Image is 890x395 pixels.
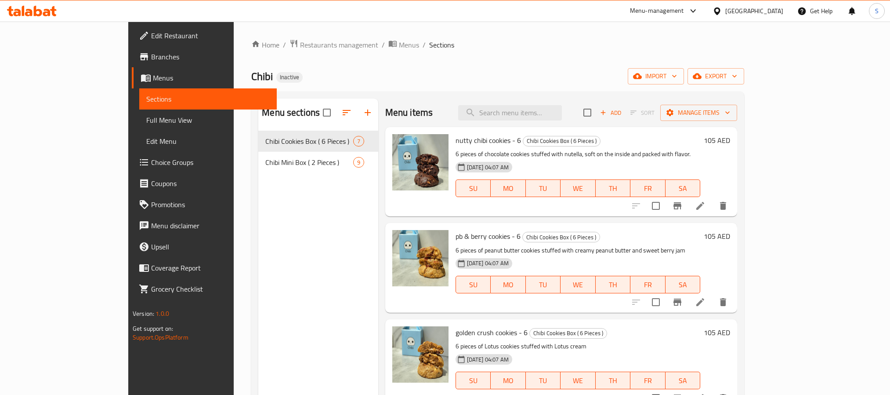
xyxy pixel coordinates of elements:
[151,263,270,273] span: Coverage Report
[491,372,525,389] button: MO
[647,293,665,311] span: Select to update
[523,136,601,146] div: Chibi Cookies Box ( 6 Pieces )
[132,173,277,194] a: Coupons
[713,195,734,216] button: delete
[146,94,270,104] span: Sections
[132,46,277,67] a: Branches
[265,136,353,146] span: Chibi Cookies Box ( 6 Pieces )
[630,179,665,197] button: FR
[382,40,385,50] li: /
[459,374,487,387] span: SU
[354,137,364,146] span: 7
[529,278,557,291] span: TU
[300,40,378,50] span: Restaurants management
[666,179,700,197] button: SA
[459,182,487,195] span: SU
[669,182,697,195] span: SA
[634,374,662,387] span: FR
[357,102,378,123] button: Add section
[262,106,320,119] h2: Menu sections
[151,157,270,168] span: Choice Groups
[456,149,700,160] p: 6 pieces of chocolate cookies stuffed with nutella, soft on the inside and packed with flavor.
[630,372,665,389] button: FR
[695,201,705,211] a: Edit menu item
[596,276,630,293] button: TH
[491,179,525,197] button: MO
[139,131,277,152] a: Edit Menu
[695,297,705,307] a: Edit menu item
[336,102,357,123] span: Sort sections
[276,73,303,81] span: Inactive
[526,372,561,389] button: TU
[151,51,270,62] span: Branches
[392,326,449,383] img: golden crush cookies - 6
[429,40,454,50] span: Sections
[564,374,592,387] span: WE
[258,152,378,173] div: Chibi Mini Box ( 2 Pieces )9
[151,220,270,231] span: Menu disclaimer
[463,163,512,172] span: [DATE] 04:07 AM
[578,103,597,122] span: Select section
[456,179,491,197] button: SU
[258,131,378,152] div: Chibi Cookies Box ( 6 Pieces )7
[456,245,700,256] p: 6 pieces of peanut butter cookies stuffed with creamy peanut butter and sweet berry jam
[354,158,364,167] span: 9
[725,6,783,16] div: [GEOGRAPHIC_DATA]
[564,278,592,291] span: WE
[156,308,169,319] span: 1.0.0
[523,232,600,242] span: Chibi Cookies Box ( 6 Pieces )
[667,292,688,313] button: Branch-specific-item
[353,157,364,168] div: items
[666,372,700,389] button: SA
[628,68,684,84] button: import
[561,276,595,293] button: WE
[561,372,595,389] button: WE
[704,326,730,339] h6: 105 AED
[526,179,561,197] button: TU
[630,276,665,293] button: FR
[151,178,270,189] span: Coupons
[695,71,737,82] span: export
[667,107,730,118] span: Manage items
[146,115,270,125] span: Full Menu View
[494,374,522,387] span: MO
[597,106,625,120] span: Add item
[139,110,277,131] a: Full Menu View
[456,134,521,147] span: nutty chibi cookies - 6
[353,136,364,146] div: items
[399,40,419,50] span: Menus
[459,278,487,291] span: SU
[561,179,595,197] button: WE
[529,374,557,387] span: TU
[599,374,627,387] span: TH
[132,278,277,300] a: Grocery Checklist
[132,67,277,88] a: Menus
[151,284,270,294] span: Grocery Checklist
[625,106,660,120] span: Select section first
[151,30,270,41] span: Edit Restaurant
[456,341,700,352] p: 6 pieces of Lotus cookies stuffed with Lotus cream
[564,182,592,195] span: WE
[599,182,627,195] span: TH
[669,278,697,291] span: SA
[392,134,449,190] img: nutty chibi cookies - 6
[634,278,662,291] span: FR
[392,230,449,286] img: pb & berry cookies - 6
[423,40,426,50] li: /
[494,278,522,291] span: MO
[132,25,277,46] a: Edit Restaurant
[599,278,627,291] span: TH
[456,230,521,243] span: pb & berry cookies - 6
[388,39,419,51] a: Menus
[132,236,277,257] a: Upsell
[529,328,607,339] div: Chibi Cookies Box ( 6 Pieces )
[687,68,744,84] button: export
[494,182,522,195] span: MO
[456,276,491,293] button: SU
[251,39,744,51] nav: breadcrumb
[258,127,378,176] nav: Menu sections
[630,6,684,16] div: Menu-management
[704,134,730,146] h6: 105 AED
